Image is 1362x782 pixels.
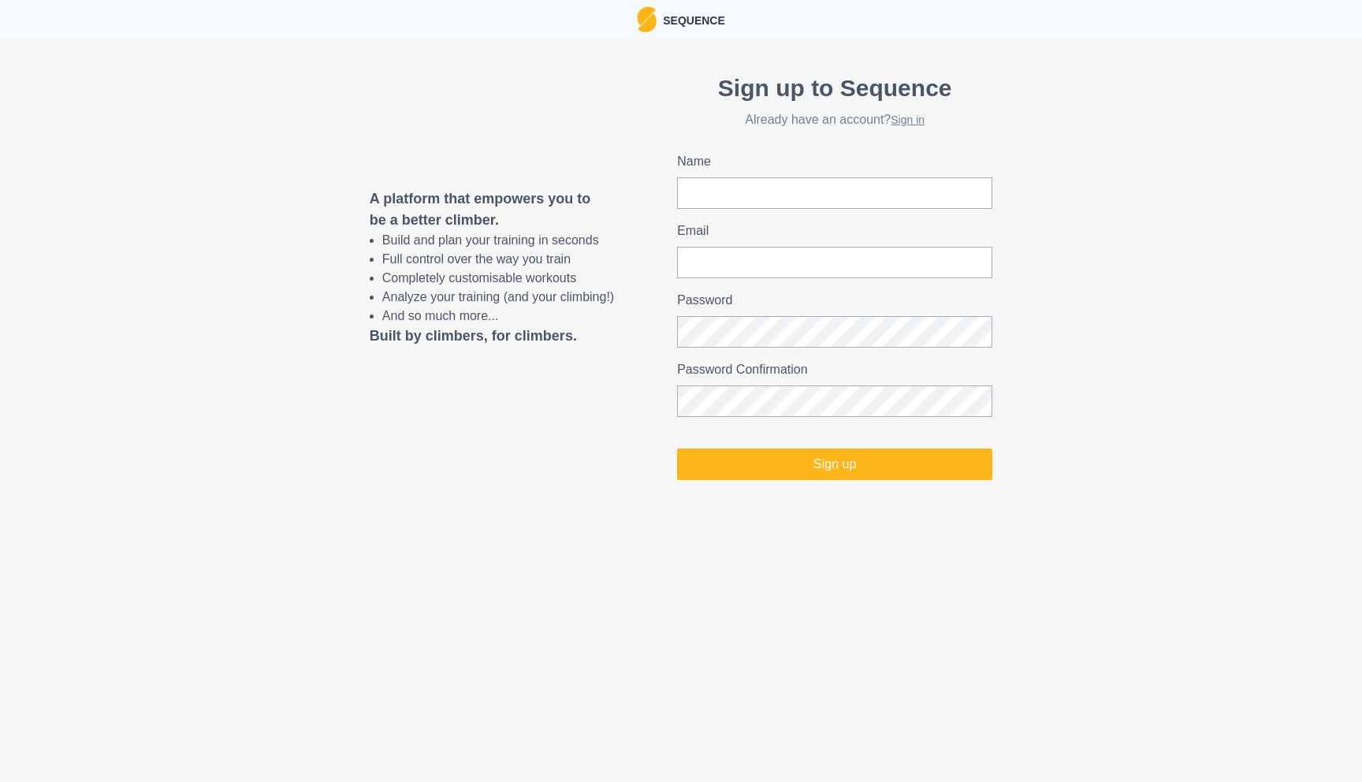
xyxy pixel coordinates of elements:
[677,222,983,240] label: Email
[382,250,614,269] li: Full control over the way you train
[677,449,992,480] button: Sign up
[382,307,614,326] li: And so much more...
[382,231,614,250] li: Build and plan your training in seconds
[677,112,992,127] h2: Already have an account?
[657,9,725,29] p: Sequence
[891,114,925,126] a: Sign in
[677,291,983,310] label: Password
[382,269,614,288] li: Completely customisable workouts
[637,6,725,32] a: LogoSequence
[382,288,614,307] li: Analyze your training (and your climbing!)
[677,152,983,171] label: Name
[677,70,992,106] p: Sign up to Sequence
[370,326,614,347] p: Built by climbers, for climbers.
[370,188,614,231] p: A platform that empowers you to be a better climber.
[677,360,983,379] label: Password Confirmation
[637,6,657,32] img: Logo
